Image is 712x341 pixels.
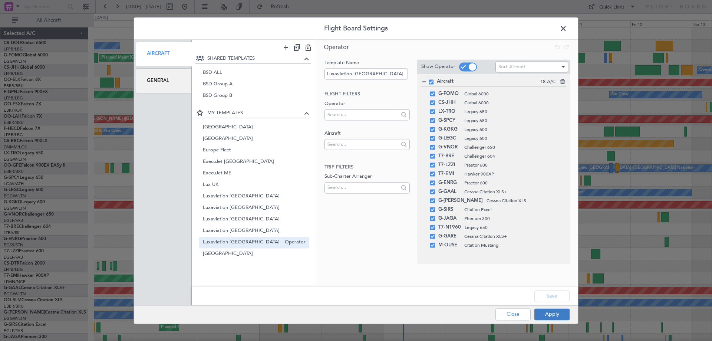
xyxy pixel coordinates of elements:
[203,158,306,166] span: ExecuJet [GEOGRAPHIC_DATA]
[136,42,192,66] div: Aircraft
[464,144,559,151] span: Challenger 650
[438,161,461,170] span: T7-LZZI
[487,197,559,204] span: Cessna Citation XLS
[203,92,306,100] span: BSD Group B
[203,81,306,88] span: BSD Group A
[327,182,398,193] input: Search...
[134,17,578,40] header: Flight Board Settings
[324,173,409,180] label: Sub-Charter Arranger
[498,63,525,70] span: Sort Aircraft
[207,110,303,117] span: MY TEMPLATES
[464,233,559,240] span: Cessna Citation XLS+
[465,224,559,231] span: Legacy 650
[464,153,559,160] span: Challenger 604
[438,98,461,107] span: CS-JHH
[203,193,306,200] span: Luxaviation [GEOGRAPHIC_DATA]
[421,63,455,71] label: Show Operator
[438,89,461,98] span: G-FOMO
[203,69,306,77] span: BSD ALL
[203,227,306,235] span: Luxaviation [GEOGRAPHIC_DATA]
[203,147,306,154] span: Europe Fleet
[327,109,398,120] input: Search...
[324,91,409,98] h2: Flight filters
[438,134,461,143] span: G-LEGC
[464,215,559,222] span: Phenom 300
[203,204,306,212] span: Luxaviation [GEOGRAPHIC_DATA]
[203,250,306,258] span: [GEOGRAPHIC_DATA]
[203,124,306,131] span: [GEOGRAPHIC_DATA]
[464,117,559,124] span: Legacy 650
[464,99,559,106] span: Global 6000
[438,214,461,223] span: G-JAGA
[540,78,556,86] span: 18 A/C
[438,143,461,152] span: G-VNOR
[464,135,559,142] span: Legacy 600
[438,178,461,187] span: G-ENRG
[203,216,306,223] span: Luxaviation [GEOGRAPHIC_DATA]
[438,125,461,134] span: G-KGKG
[324,164,409,171] h2: Trip filters
[464,206,559,213] span: Citation Excel
[438,232,461,241] span: G-GARE
[438,170,461,178] span: T7-EMI
[464,188,559,195] span: Cessna Citation XLS+
[495,308,531,320] button: Close
[438,241,461,250] span: M-OUSE
[464,126,559,133] span: Legacy 600
[534,308,570,320] button: Apply
[327,139,398,150] input: Search...
[324,100,409,108] label: Operator
[207,55,303,62] span: SHARED TEMPLATES
[464,108,559,115] span: Legacy 650
[136,68,192,93] div: General
[464,180,559,186] span: Praetor 600
[438,187,461,196] span: G-GAAL
[438,196,483,205] span: G-[PERSON_NAME]
[203,135,306,143] span: [GEOGRAPHIC_DATA]
[464,91,559,97] span: Global 6000
[464,162,559,168] span: Praetor 600
[438,107,461,116] span: LX-TRO
[464,171,559,177] span: Hawker 900XP
[324,43,349,51] span: Operator
[203,170,306,177] span: ExecuJet ME
[464,242,559,249] span: Citation Mustang
[438,152,461,161] span: T7-BRE
[281,239,306,246] span: Operator
[438,116,461,125] span: G-SPCY
[438,223,461,232] span: T7-N1960
[324,130,409,137] label: Aircraft
[203,181,306,189] span: Lux UK
[324,59,409,67] label: Template Name
[438,205,461,214] span: G-SIRS
[437,78,540,85] span: Aircraft
[203,239,281,246] span: Luxaviation [GEOGRAPHIC_DATA]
